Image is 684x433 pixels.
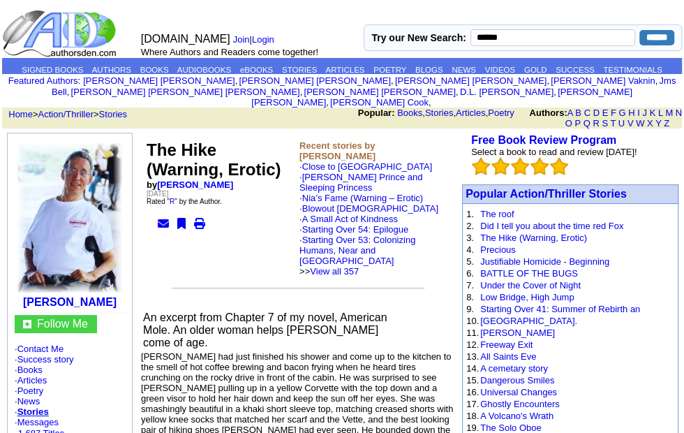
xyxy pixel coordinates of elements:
font: · [299,203,438,277]
a: Login [252,34,274,45]
img: logo_ad.gif [2,9,119,58]
img: bigemptystars.png [530,157,549,175]
font: > > [3,109,127,119]
font: 9. [466,304,474,314]
a: [PERSON_NAME] Prince and Sleeping Princess [299,172,422,193]
a: VIDEOS [485,66,515,74]
a: A [567,108,573,118]
font: [DOMAIN_NAME] [141,33,230,45]
a: Success story [17,354,74,365]
font: 15. [466,375,479,386]
font: 13. [466,351,479,362]
a: AUTHORS [92,66,131,74]
a: [GEOGRAPHIC_DATA]. [480,316,577,326]
font: 6. [466,268,474,279]
a: [PERSON_NAME] [PERSON_NAME] [239,75,390,86]
a: R [593,118,599,129]
a: C [583,108,590,118]
a: [PERSON_NAME] Cook [330,97,429,108]
a: The Hike (Warning, Erotic) [480,233,587,243]
a: D [593,108,599,118]
a: E [602,108,608,118]
a: Close to [GEOGRAPHIC_DATA] [302,161,433,172]
font: · [299,161,438,277]
a: [PERSON_NAME] [PERSON_NAME] [395,75,547,86]
font: 5. [466,256,474,267]
font: The Hike (Warning, Erotic) [147,140,281,179]
a: Free Book Review Program [471,134,616,146]
a: Starting Over 41: Summer of Rebirth an [480,304,640,314]
font: i [237,78,239,85]
font: 2. [466,221,474,231]
a: U [618,118,625,129]
a: Did I tell you about the time red Fox [480,221,623,231]
a: Home [8,109,33,119]
a: NEWS [452,66,476,74]
font: 12. [466,339,479,350]
font: | [233,34,279,45]
img: bigemptystars.png [472,157,490,175]
a: I [637,108,640,118]
a: GOLD [524,66,547,74]
img: bigemptystars.png [550,157,568,175]
font: i [549,78,551,85]
a: P [574,118,580,129]
font: 19. [466,423,479,433]
a: L [658,108,663,118]
a: Messages [17,417,59,427]
font: 10. [466,316,479,326]
a: View all 357 [310,266,359,277]
a: Action/Thriller [38,109,94,119]
a: O [565,118,572,129]
img: 3918.JPG [17,143,122,293]
a: F [611,108,616,118]
a: Justifiable Homicide - Beginning [480,256,609,267]
font: 3. [466,233,474,243]
a: Z [664,118,669,129]
a: [PERSON_NAME] [PERSON_NAME] [251,87,632,108]
a: [PERSON_NAME] Vaknin [551,75,655,86]
a: SIGNED BOOKS [22,66,83,74]
a: [PERSON_NAME] [PERSON_NAME] [PERSON_NAME] [71,87,300,97]
a: Books [397,108,422,118]
font: i [394,78,395,85]
a: Universal Changes [480,387,557,397]
a: STORIES [282,66,317,74]
font: i [459,89,460,96]
a: SUCCESS [556,66,595,74]
a: eBOOKS [240,66,273,74]
a: S [602,118,608,129]
a: Contact Me [17,344,64,354]
a: [PERSON_NAME] [PERSON_NAME] [304,87,455,97]
a: [PERSON_NAME] [480,328,555,338]
font: An excerpt from Chapter 7 of my novel, American Mole. An older woman helps [PERSON_NAME] come of ... [143,311,387,348]
font: 8. [466,292,474,302]
font: · [299,214,415,277]
a: [PERSON_NAME] [157,179,233,190]
a: Ghostly Encounters [480,399,559,409]
font: i [431,99,433,107]
a: Popular Action/Thriller Stories [466,188,627,200]
a: Under the Cover of Night [480,280,581,291]
font: · [299,224,415,277]
font: i [657,78,659,85]
font: · >> [299,235,415,277]
a: M [665,108,673,118]
a: Articles [17,375,47,386]
a: The roof [480,209,514,219]
a: POETRY [373,66,406,74]
a: Articles [456,108,486,118]
a: T [610,118,616,129]
font: 18. [466,411,479,421]
a: The Solo Oboe [480,423,541,433]
font: 14. [466,363,479,374]
a: Follow Me [37,318,88,330]
a: BATTLE OF THE BUGS [480,268,578,279]
a: K [649,108,655,118]
font: : [8,75,80,86]
b: Recent stories by [PERSON_NAME] [299,140,376,161]
a: Starting Over 54: Epilogue [302,224,408,235]
font: 11. [466,328,479,338]
img: bigemptystars.png [511,157,529,175]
